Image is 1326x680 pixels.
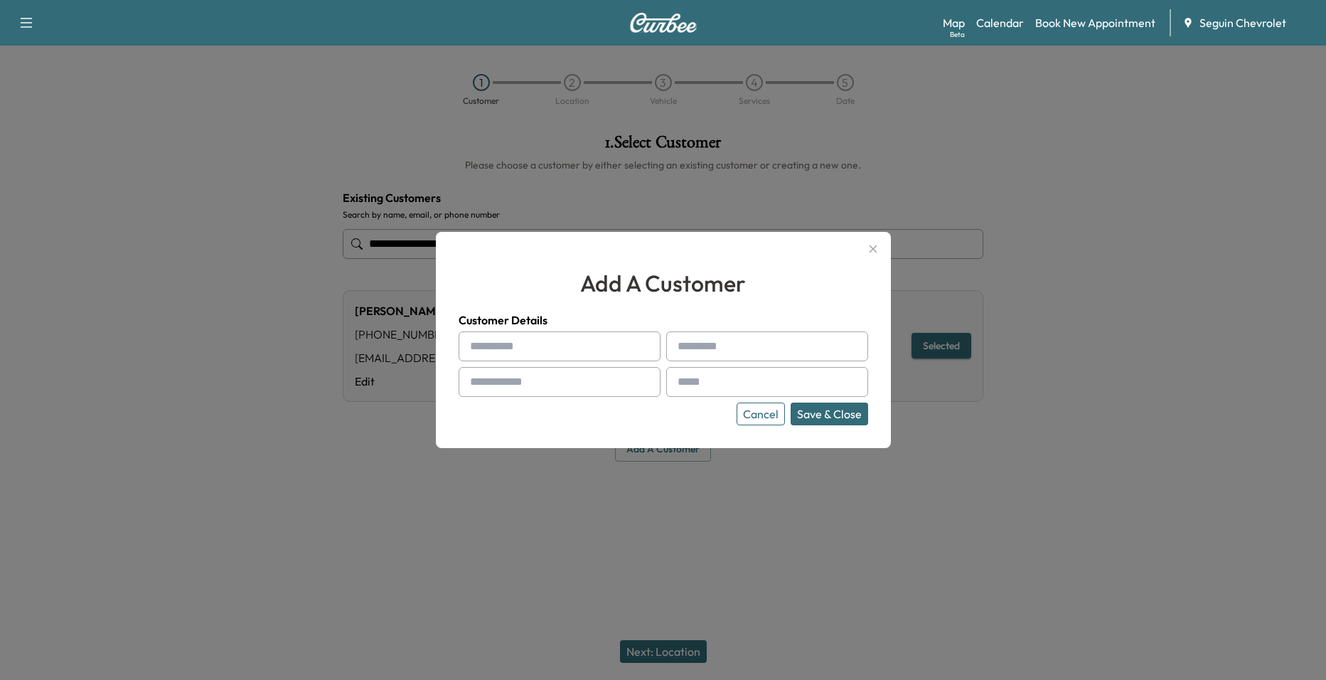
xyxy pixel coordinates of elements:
[950,29,965,40] div: Beta
[737,403,785,425] button: Cancel
[459,312,868,329] h4: Customer Details
[943,14,965,31] a: MapBeta
[791,403,868,425] button: Save & Close
[629,13,697,33] img: Curbee Logo
[1199,14,1286,31] span: Seguin Chevrolet
[976,14,1024,31] a: Calendar
[1035,14,1155,31] a: Book New Appointment
[459,266,868,300] h2: add a customer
